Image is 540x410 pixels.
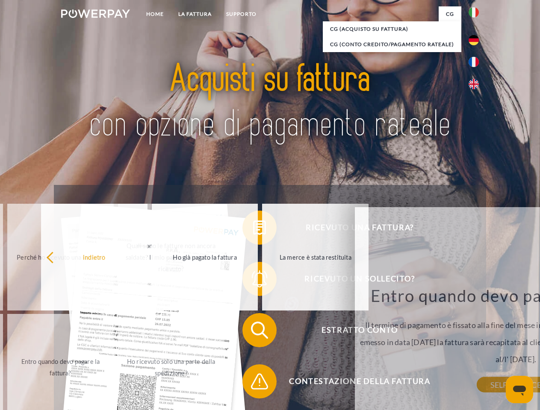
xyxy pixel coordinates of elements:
img: title-powerpay_it.svg [82,41,458,164]
div: Ho ricevuto solo una parte della spedizione? [123,356,219,379]
a: Home [139,6,171,22]
div: Ho già pagato la fattura [157,251,253,263]
button: Contestazione della fattura [242,364,465,398]
img: en [469,79,479,89]
img: logo-powerpay-white.svg [61,9,130,18]
a: CG [439,6,461,22]
a: CG (Acquisto su fattura) [323,21,461,37]
a: CG (Conto Credito/Pagamento rateale) [323,37,461,52]
img: qb_warning.svg [249,371,270,392]
img: de [469,35,479,45]
img: it [469,7,479,18]
a: LA FATTURA [171,6,219,22]
div: Perché ho ricevuto una fattura? [12,251,109,263]
img: qb_search.svg [249,319,270,341]
button: Estratto conto [242,313,465,347]
div: Entro quando devo pagare la fattura? [12,356,109,379]
img: fr [469,57,479,67]
a: Supporto [219,6,264,22]
iframe: Pulsante per aprire la finestra di messaggistica [506,376,533,403]
div: indietro [46,251,142,263]
div: La merce è stata restituita [267,251,363,263]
